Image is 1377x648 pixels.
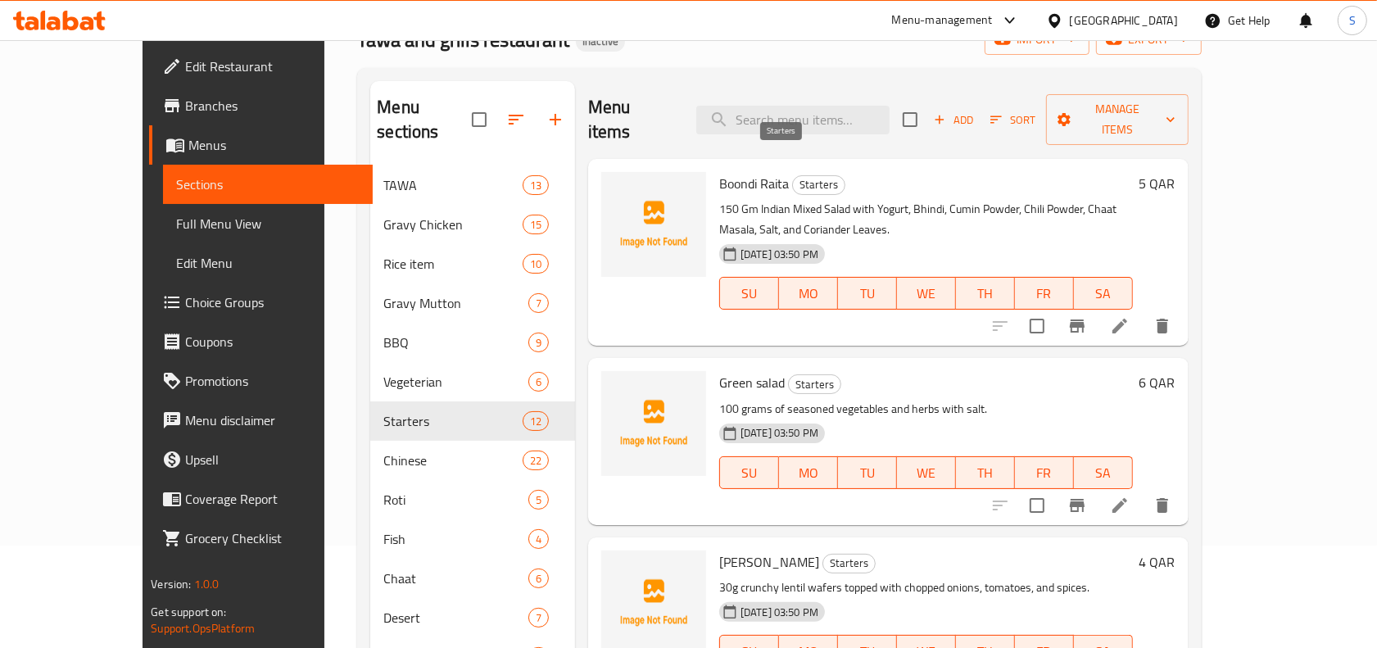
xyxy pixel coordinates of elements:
span: Starters [823,554,875,573]
span: Manage items [1059,99,1175,140]
span: Full Menu View [176,214,360,233]
a: Coupons [149,322,373,361]
div: items [528,529,549,549]
span: 22 [523,453,548,469]
div: items [528,490,549,510]
span: Fish [383,529,528,549]
a: Grocery Checklist [149,519,373,558]
p: 150 Gm Indian Mixed Salad with Yogurt, Bhindi, Cumin Powder, Chili Powder, Chaat Masala, Salt, an... [719,199,1133,240]
span: Promotions [185,371,360,391]
button: WE [897,456,956,489]
a: Choice Groups [149,283,373,322]
span: MO [786,282,831,306]
span: Select to update [1020,488,1054,523]
span: import [998,29,1076,50]
span: Edit Menu [176,253,360,273]
div: items [528,293,549,313]
span: Sort items [980,107,1046,133]
div: Chinese22 [370,441,575,480]
div: Gravy Chicken15 [370,205,575,244]
span: MO [786,461,831,485]
div: Starters12 [370,401,575,441]
span: Inactive [576,34,625,48]
button: SU [719,277,779,310]
a: Edit menu item [1110,316,1130,336]
span: Menu disclaimer [185,410,360,430]
div: Vegeterian6 [370,362,575,401]
a: Edit Menu [163,243,373,283]
button: Branch-specific-item [1058,306,1097,346]
span: Gravy Chicken [383,215,522,234]
h6: 6 QAR [1139,371,1175,394]
span: 7 [529,610,548,626]
span: SA [1080,282,1126,306]
span: SU [727,461,772,485]
span: export [1109,29,1189,50]
div: Rice item [383,254,522,274]
span: FR [1021,461,1067,485]
span: Boondi Raita [719,171,789,196]
button: TH [956,456,1015,489]
span: Select all sections [462,102,496,137]
span: [PERSON_NAME] [719,550,819,574]
div: items [528,372,549,392]
span: 5 [529,492,548,508]
div: Starters [788,374,841,394]
button: Sort [986,107,1040,133]
button: Add section [536,100,575,139]
span: SU [727,282,772,306]
span: Sort [990,111,1035,129]
span: 12 [523,414,548,429]
span: Sections [176,174,360,194]
span: S [1349,11,1356,29]
button: WE [897,277,956,310]
h2: Menu items [588,95,677,144]
span: Gravy Mutton [383,293,528,313]
span: TAWA [383,175,522,195]
div: Desert [383,608,528,628]
span: Vegeterian [383,372,528,392]
a: Support.OpsPlatform [151,618,255,639]
span: Add item [927,107,980,133]
span: 13 [523,178,548,193]
span: WE [904,282,949,306]
button: FR [1015,456,1074,489]
div: Chaat6 [370,559,575,598]
span: BBQ [383,333,528,352]
span: Green salad [719,370,785,395]
span: Select section [893,102,927,137]
span: 6 [529,374,548,390]
span: WE [904,461,949,485]
button: Add [927,107,980,133]
a: Menu disclaimer [149,401,373,440]
div: Rice item10 [370,244,575,283]
span: TH [963,282,1008,306]
span: Coverage Report [185,489,360,509]
span: [DATE] 03:50 PM [734,605,825,620]
span: TU [845,461,890,485]
span: Version: [151,573,191,595]
span: Starters [383,411,522,431]
span: Coupons [185,332,360,351]
div: Menu-management [892,11,993,30]
span: Chinese [383,451,522,470]
span: 15 [523,217,548,233]
div: items [523,451,549,470]
img: Boondi Raita [601,172,706,277]
a: Menus [149,125,373,165]
div: BBQ9 [370,323,575,362]
h6: 4 QAR [1139,551,1175,573]
div: Roti [383,490,528,510]
input: search [696,106,890,134]
span: Chaat [383,569,528,588]
div: TAWA13 [370,165,575,205]
button: delete [1143,306,1182,346]
span: Choice Groups [185,292,360,312]
h6: 5 QAR [1139,172,1175,195]
img: Green salad [601,371,706,476]
a: Branches [149,86,373,125]
button: SA [1074,277,1133,310]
